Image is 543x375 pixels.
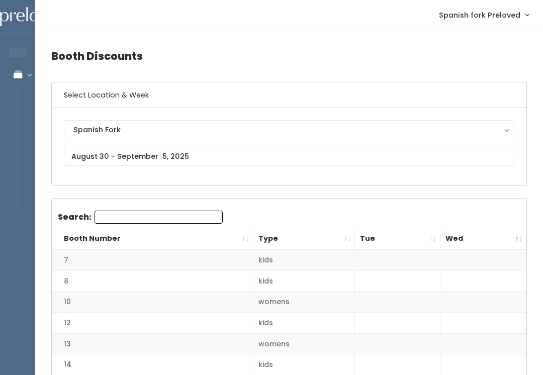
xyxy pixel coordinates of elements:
[429,4,539,26] a: Spanish fork Preloved
[52,292,253,313] td: 10
[52,228,253,250] th: Booth Number: activate to sort column ascending
[51,42,527,70] h4: Booth Discounts
[253,270,355,292] td: kids
[253,333,355,354] td: womens
[355,228,440,250] th: Tue: activate to sort column ascending
[253,249,355,270] td: kids
[58,211,223,224] label: Search:
[253,228,355,250] th: Type: activate to sort column ascending
[52,82,526,108] h6: Select Location & Week
[52,333,253,354] td: 13
[253,292,355,313] td: womens
[439,10,520,21] span: Spanish fork Preloved
[95,211,223,224] input: Search:
[52,249,253,270] td: 7
[64,120,514,139] button: Spanish Fork
[64,147,514,166] input: August 30 - September 5, 2025
[253,313,355,334] td: kids
[440,228,526,250] th: Wed: activate to sort column descending
[52,270,253,292] td: 8
[52,313,253,334] td: 12
[73,124,505,135] div: Spanish Fork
